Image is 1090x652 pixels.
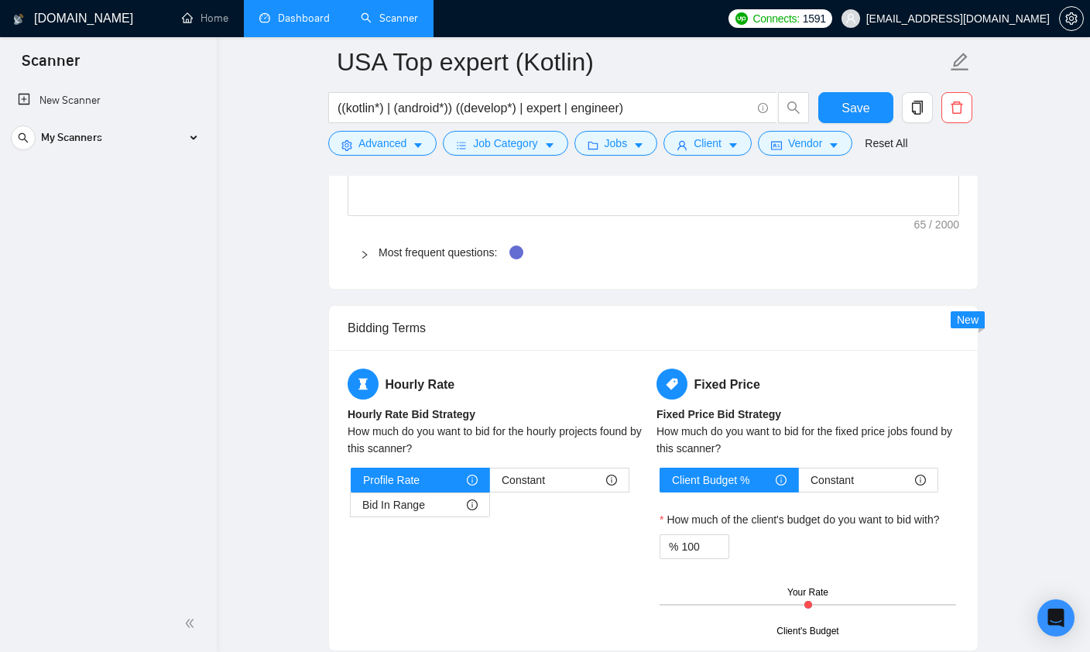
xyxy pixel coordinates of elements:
[803,10,826,27] span: 1591
[957,314,979,326] span: New
[338,98,751,118] input: Search Freelance Jobs...
[656,369,959,400] h5: Fixed Price
[456,139,467,151] span: bars
[728,139,739,151] span: caret-down
[328,131,437,156] button: settingAdvancedcaret-down
[681,535,728,558] input: How much of the client's budget do you want to bid with?
[779,101,808,115] span: search
[12,132,35,143] span: search
[413,139,423,151] span: caret-down
[776,624,838,639] div: Client's Budget
[259,12,330,25] a: dashboardDashboard
[606,475,617,486] span: info-circle
[5,122,211,160] li: My Scanners
[348,235,959,270] div: Most frequent questions:
[544,139,555,151] span: caret-down
[41,122,102,153] span: My Scanners
[818,92,893,123] button: Save
[443,131,567,156] button: barsJob Categorycaret-down
[358,135,406,152] span: Advanced
[361,12,418,25] a: searchScanner
[11,125,36,150] button: search
[660,511,940,528] label: How much of the client's budget do you want to bid with?
[672,468,749,492] span: Client Budget %
[1037,599,1075,637] div: Open Intercom Messenger
[18,85,198,116] a: New Scanner
[735,12,748,25] img: upwork-logo.png
[828,139,839,151] span: caret-down
[787,585,828,600] div: Your Rate
[633,139,644,151] span: caret-down
[865,135,907,152] a: Reset All
[502,468,545,492] span: Constant
[656,369,687,400] span: tag
[941,92,972,123] button: delete
[184,616,200,631] span: double-left
[656,423,959,457] div: How much do you want to bid for the fixed price jobs found by this scanner?
[656,408,781,420] b: Fixed Price Bid Strategy
[677,139,687,151] span: user
[758,103,768,113] span: info-circle
[778,92,809,123] button: search
[663,131,752,156] button: userClientcaret-down
[845,13,856,24] span: user
[694,135,722,152] span: Client
[337,43,947,81] input: Scanner name...
[379,246,497,259] a: Most frequent questions:
[348,423,650,457] div: How much do you want to bid for the hourly projects found by this scanner?
[605,135,628,152] span: Jobs
[509,245,523,259] div: Tooltip anchor
[5,85,211,116] li: New Scanner
[788,135,822,152] span: Vendor
[348,306,959,350] div: Bidding Terms
[841,98,869,118] span: Save
[467,499,478,510] span: info-circle
[776,475,787,486] span: info-circle
[362,493,425,516] span: Bid In Range
[588,139,598,151] span: folder
[473,135,537,152] span: Job Category
[1059,12,1084,25] a: setting
[348,408,475,420] b: Hourly Rate Bid Strategy
[902,92,933,123] button: copy
[915,475,926,486] span: info-circle
[950,52,970,72] span: edit
[758,131,852,156] button: idcardVendorcaret-down
[942,101,972,115] span: delete
[771,139,782,151] span: idcard
[574,131,658,156] button: folderJobscaret-down
[1059,6,1084,31] button: setting
[348,369,650,400] h5: Hourly Rate
[182,12,228,25] a: homeHome
[341,139,352,151] span: setting
[13,7,24,32] img: logo
[360,250,369,259] span: right
[752,10,799,27] span: Connects:
[467,475,478,486] span: info-circle
[348,369,379,400] span: hourglass
[811,468,854,492] span: Constant
[903,101,932,115] span: copy
[348,157,959,216] textarea: Default answer template:
[9,50,92,82] span: Scanner
[363,468,420,492] span: Profile Rate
